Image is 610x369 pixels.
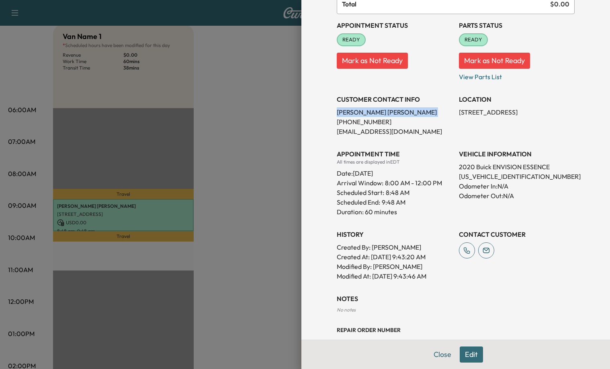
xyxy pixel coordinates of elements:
[337,20,452,30] h3: Appointment Status
[459,172,575,181] p: [US_VEHICLE_IDENTIFICATION_NUMBER]
[460,36,487,44] span: READY
[459,107,575,117] p: [STREET_ADDRESS]
[428,346,456,363] button: Close
[459,181,575,191] p: Odometer In: N/A
[337,165,452,178] div: Date: [DATE]
[337,149,452,159] h3: APPOINTMENT TIME
[459,69,575,82] p: View Parts List
[337,271,452,281] p: Modified At : [DATE] 9:43:46 AM
[459,230,575,239] h3: CONTACT CUSTOMER
[337,338,415,344] span: No repair order number has been set.
[337,53,408,69] button: Mark as Not Ready
[459,53,530,69] button: Mark as Not Ready
[337,127,452,136] p: [EMAIL_ADDRESS][DOMAIN_NAME]
[459,191,575,201] p: Odometer Out: N/A
[337,178,452,188] p: Arrival Window:
[459,20,575,30] h3: Parts Status
[337,326,575,334] h3: Repair Order number
[337,230,452,239] h3: History
[459,94,575,104] h3: LOCATION
[337,159,452,165] div: All times are displayed in EDT
[460,346,483,363] button: Edit
[337,242,452,252] p: Created By : [PERSON_NAME]
[338,36,365,44] span: READY
[459,162,575,172] p: 2020 Buick ENVISION ESSENCE
[386,188,409,197] p: 8:48 AM
[337,107,452,117] p: [PERSON_NAME] [PERSON_NAME]
[337,307,575,313] div: No notes
[459,149,575,159] h3: VEHICLE INFORMATION
[337,197,380,207] p: Scheduled End:
[385,178,442,188] span: 8:00 AM - 12:00 PM
[337,262,452,271] p: Modified By : [PERSON_NAME]
[337,252,452,262] p: Created At : [DATE] 9:43:20 AM
[337,188,384,197] p: Scheduled Start:
[337,94,452,104] h3: CUSTOMER CONTACT INFO
[337,117,452,127] p: [PHONE_NUMBER]
[382,197,405,207] p: 9:48 AM
[337,207,452,217] p: Duration: 60 minutes
[337,294,575,303] h3: NOTES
